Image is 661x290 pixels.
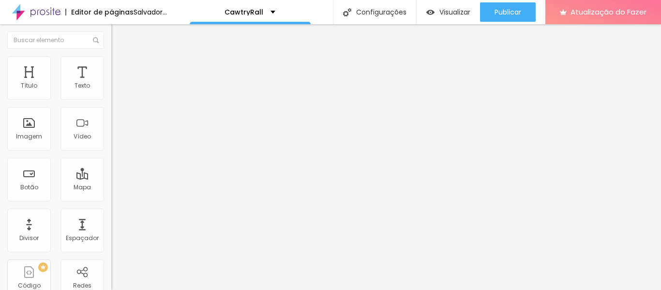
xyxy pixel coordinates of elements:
input: Buscar elemento [7,31,104,49]
font: CawtryRall [225,7,263,17]
font: Vídeo [74,132,91,140]
font: Atualização do Fazer [571,7,646,17]
font: Mapa [74,183,91,191]
button: Publicar [480,2,536,22]
font: Configurações [356,7,406,17]
font: Texto [75,81,90,90]
font: Publicar [495,7,521,17]
font: Salvador... [134,7,167,17]
iframe: Editor [111,24,661,290]
img: Ícone [343,8,351,16]
font: Título [21,81,37,90]
button: Visualizar [417,2,480,22]
img: view-1.svg [426,8,435,16]
font: Visualizar [439,7,470,17]
font: Imagem [16,132,42,140]
font: Divisor [19,234,39,242]
font: Espaçador [66,234,99,242]
font: Editor de páginas [71,7,134,17]
font: Botão [20,183,38,191]
img: Ícone [93,37,99,43]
